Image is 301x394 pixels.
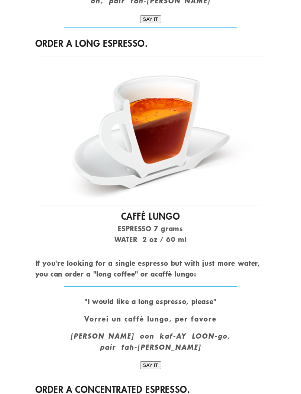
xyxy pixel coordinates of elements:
input: SAY IT [140,16,161,23]
p: If you're looking for a single espresso but with just more water, you can order a "long coffee" o... [35,258,266,280]
p: "I would like a long espresso, please" [68,297,233,308]
p: [PERSON_NAME] oon kaf-AY LOON-go, pair fah-[PERSON_NAME] [68,331,233,353]
img: A long espresso is simply a single espresso with more water. Think of it as a mini Americano [39,57,262,206]
h2: Order a long espresso. [35,38,266,49]
p: Vorrei un caffè lungo, per favore [68,314,233,325]
p: ESPRESSO 7 grams WATER 2 oz / 60 ml [35,224,266,246]
input: SAY IT [140,362,161,369]
strong: caffè lungo [155,269,194,279]
h2: CAFFÈ LUNGO [35,211,266,222]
